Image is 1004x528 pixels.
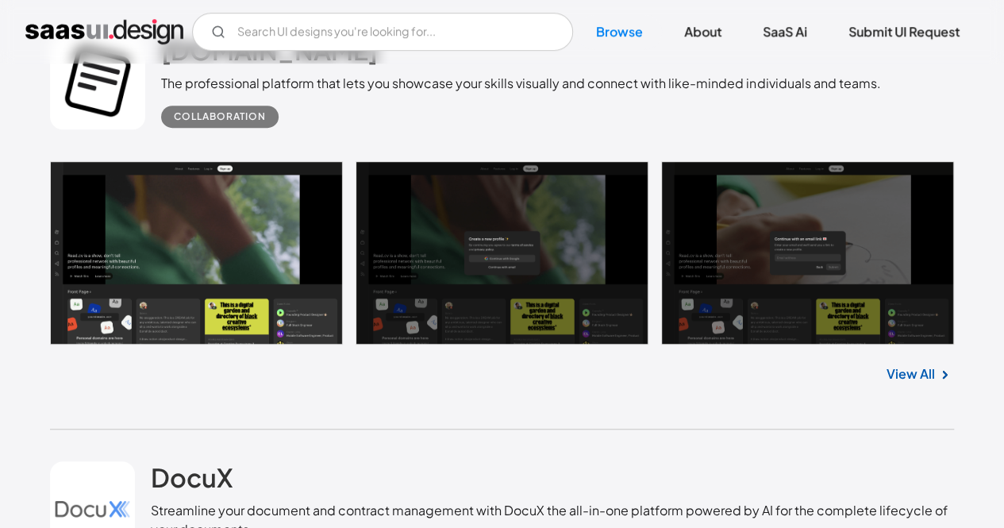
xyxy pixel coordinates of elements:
[174,107,266,126] div: Collaboration
[151,461,233,493] h2: DocuX
[744,14,826,49] a: SaaS Ai
[192,13,573,51] input: Search UI designs you're looking for...
[577,14,662,49] a: Browse
[829,14,979,49] a: Submit UI Request
[25,19,183,44] a: home
[151,461,233,501] a: DocuX
[665,14,740,49] a: About
[192,13,573,51] form: Email Form
[161,74,880,93] div: The professional platform that lets you showcase your skills visually and connect with like-minde...
[887,364,935,383] a: View All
